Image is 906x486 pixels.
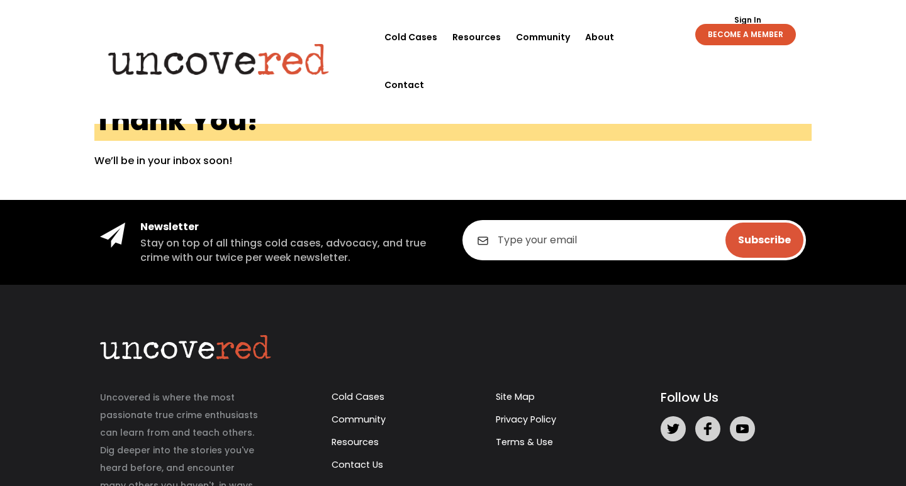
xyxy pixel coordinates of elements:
img: Uncovered logo [98,35,340,84]
a: Community [332,413,386,426]
a: Resources [332,436,379,448]
a: Resources [452,13,501,61]
h5: Follow Us [661,389,806,406]
a: Cold Cases [332,390,384,403]
h5: Stay on top of all things cold cases, advocacy, and true crime with our twice per week newsletter. [140,236,444,265]
a: Community [516,13,570,61]
a: Privacy Policy [496,413,556,426]
a: Contact [384,61,424,109]
input: Type your email [462,220,806,260]
a: Site Map [496,390,535,403]
a: Terms & Use [496,436,553,448]
h4: Newsletter [140,220,444,234]
a: About [585,13,614,61]
input: Subscribe [725,223,803,258]
a: Contact Us [332,458,383,471]
a: BECOME A MEMBER [695,24,796,45]
a: Sign In [727,16,768,24]
a: Cold Cases [384,13,437,61]
p: We’ll be in your inbox soon! [94,153,812,168]
h1: Thank You! [94,106,812,141]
